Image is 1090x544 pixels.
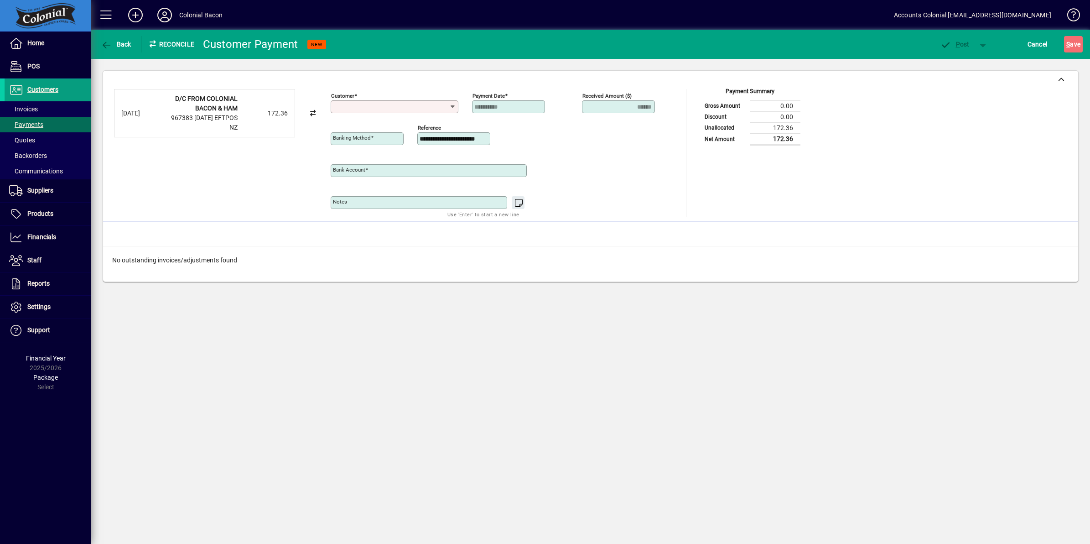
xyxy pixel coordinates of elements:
span: S [1066,41,1070,48]
span: Package [33,374,58,381]
a: Reports [5,272,91,295]
td: 172.36 [750,133,800,145]
span: Cancel [1028,37,1048,52]
mat-hint: Use 'Enter' to start a new line [447,209,519,220]
a: Communications [5,163,91,179]
span: Settings [27,303,51,310]
a: Settings [5,296,91,319]
mat-label: Received Amount ($) [582,93,632,99]
button: Post [935,36,974,52]
a: Payments [5,117,91,132]
span: Invoices [9,105,38,113]
td: 172.36 [750,122,800,133]
span: Reports [27,280,50,287]
button: Save [1064,36,1083,52]
td: 0.00 [750,111,800,122]
span: Payments [9,121,43,128]
div: 172.36 [242,109,288,118]
span: Communications [9,167,63,175]
div: Colonial Bacon [179,8,223,22]
mat-label: Bank Account [333,167,365,173]
span: POS [27,63,40,70]
a: Staff [5,249,91,272]
td: Discount [700,111,750,122]
span: Customers [27,86,58,93]
td: Gross Amount [700,100,750,111]
span: Staff [27,256,42,264]
div: Customer Payment [203,37,298,52]
button: Profile [150,7,179,23]
span: Financials [27,233,56,241]
div: Reconcile [141,37,196,52]
td: 0.00 [750,100,800,111]
td: Net Amount [700,133,750,145]
mat-label: Reference [418,125,441,131]
span: P [956,41,960,48]
span: Support [27,326,50,334]
a: Products [5,203,91,225]
span: Back [101,41,131,48]
span: Suppliers [27,187,53,194]
span: Quotes [9,136,35,144]
span: Backorders [9,152,47,159]
div: Accounts Colonial [EMAIL_ADDRESS][DOMAIN_NAME] [894,8,1051,22]
a: Home [5,32,91,55]
a: Backorders [5,148,91,163]
span: Products [27,210,53,217]
span: ost [940,41,970,48]
span: Financial Year [26,355,66,362]
mat-label: Banking method [333,135,371,141]
a: Quotes [5,132,91,148]
a: Suppliers [5,179,91,202]
span: Home [27,39,44,47]
mat-label: Notes [333,199,347,205]
a: POS [5,55,91,78]
a: Support [5,319,91,342]
div: [DATE] [121,109,158,118]
button: Back [99,36,134,52]
a: Financials [5,226,91,249]
div: Payment Summary [700,87,800,100]
a: Knowledge Base [1060,2,1079,31]
a: Invoices [5,101,91,117]
mat-label: Customer [331,93,354,99]
span: ave [1066,37,1080,52]
strong: D/C FROM COLONIAL BACON & HAM [175,95,238,112]
app-page-summary-card: Payment Summary [700,89,800,146]
app-page-header-button: Back [91,36,141,52]
span: NEW [311,42,322,47]
button: Cancel [1025,36,1050,52]
span: 967383 [DATE] EFTPOS NZ [171,114,238,131]
mat-label: Payment Date [472,93,505,99]
button: Add [121,7,150,23]
div: No outstanding invoices/adjustments found [103,246,1078,274]
td: Unallocated [700,122,750,133]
